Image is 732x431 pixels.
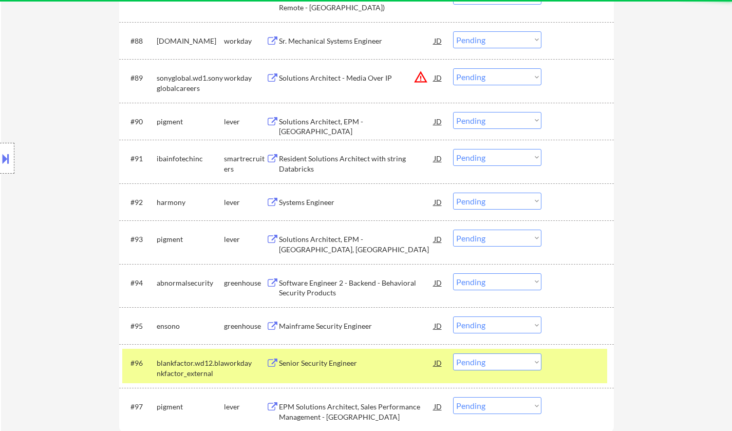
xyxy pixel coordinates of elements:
div: [DOMAIN_NAME] [157,36,224,46]
div: workday [224,36,266,46]
div: JD [433,193,443,211]
div: lever [224,234,266,245]
div: JD [433,31,443,50]
div: harmony [157,197,224,208]
div: sonyglobal.wd1.sonyglobalcareers [157,73,224,93]
div: lever [224,402,266,412]
div: #94 [130,278,148,288]
div: pigment [157,117,224,127]
div: Senior Security Engineer [279,358,434,368]
div: lever [224,197,266,208]
div: JD [433,316,443,335]
div: Solutions Architect, EPM - [GEOGRAPHIC_DATA], [GEOGRAPHIC_DATA] [279,234,434,254]
div: ibainfotechinc [157,154,224,164]
div: JD [433,397,443,416]
div: abnormalsecurity [157,278,224,288]
div: pigment [157,402,224,412]
div: JD [433,68,443,87]
button: warning_amber [414,70,428,84]
div: #96 [130,358,148,368]
div: lever [224,117,266,127]
div: smartrecruiters [224,154,266,174]
div: #97 [130,402,148,412]
div: #88 [130,36,148,46]
div: Sr. Mechanical Systems Engineer [279,36,434,46]
div: JD [433,273,443,292]
div: pigment [157,234,224,245]
div: Mainframe Security Engineer [279,321,434,331]
div: JD [433,353,443,372]
div: workday [224,358,266,368]
div: #95 [130,321,148,331]
div: EPM Solutions Architect, Sales Performance Management - [GEOGRAPHIC_DATA] [279,402,434,422]
div: workday [224,73,266,83]
div: Systems Engineer [279,197,434,208]
div: JD [433,230,443,248]
div: Solutions Architect - Media Over IP [279,73,434,83]
div: JD [433,112,443,130]
div: greenhouse [224,278,266,288]
div: greenhouse [224,321,266,331]
div: Software Engineer 2 - Backend - Behavioral Security Products [279,278,434,298]
div: blankfactor.wd12.blankfactor_external [157,358,224,378]
div: JD [433,149,443,167]
div: Solutions Architect, EPM - [GEOGRAPHIC_DATA] [279,117,434,137]
div: ensono [157,321,224,331]
div: Resident Solutions Architect with string Databricks [279,154,434,174]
